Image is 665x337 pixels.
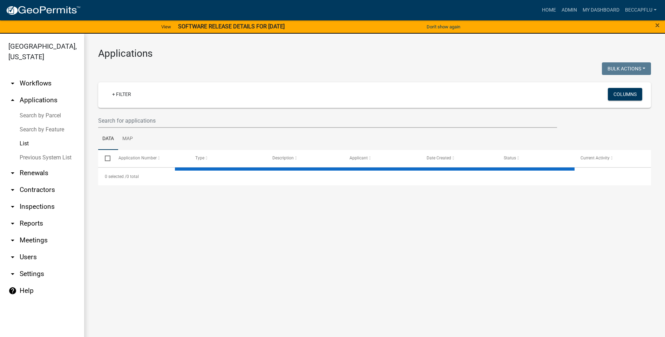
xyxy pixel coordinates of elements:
[8,169,17,177] i: arrow_drop_down
[8,79,17,88] i: arrow_drop_down
[427,156,451,160] span: Date Created
[189,150,266,167] datatable-header-cell: Type
[424,21,463,33] button: Don't show again
[8,219,17,228] i: arrow_drop_down
[8,253,17,261] i: arrow_drop_down
[602,62,651,75] button: Bulk Actions
[8,186,17,194] i: arrow_drop_down
[266,150,343,167] datatable-header-cell: Description
[8,236,17,245] i: arrow_drop_down
[420,150,497,167] datatable-header-cell: Date Created
[581,156,610,160] span: Current Activity
[107,88,137,101] a: + Filter
[350,156,368,160] span: Applicant
[497,150,574,167] datatable-header-cell: Status
[559,4,580,17] a: Admin
[8,96,17,104] i: arrow_drop_up
[655,21,660,29] button: Close
[118,128,137,150] a: Map
[8,270,17,278] i: arrow_drop_down
[574,150,651,167] datatable-header-cell: Current Activity
[118,156,157,160] span: Application Number
[272,156,294,160] span: Description
[98,114,557,128] input: Search for applications
[98,168,651,185] div: 0 total
[580,4,622,17] a: My Dashboard
[608,88,642,101] button: Columns
[622,4,659,17] a: BeccaPflu
[655,20,660,30] span: ×
[343,150,420,167] datatable-header-cell: Applicant
[105,174,127,179] span: 0 selected /
[158,21,174,33] a: View
[178,23,285,30] strong: SOFTWARE RELEASE DETAILS FOR [DATE]
[539,4,559,17] a: Home
[111,150,189,167] datatable-header-cell: Application Number
[98,48,651,60] h3: Applications
[504,156,516,160] span: Status
[8,202,17,211] i: arrow_drop_down
[98,150,111,167] datatable-header-cell: Select
[195,156,204,160] span: Type
[8,287,17,295] i: help
[98,128,118,150] a: Data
